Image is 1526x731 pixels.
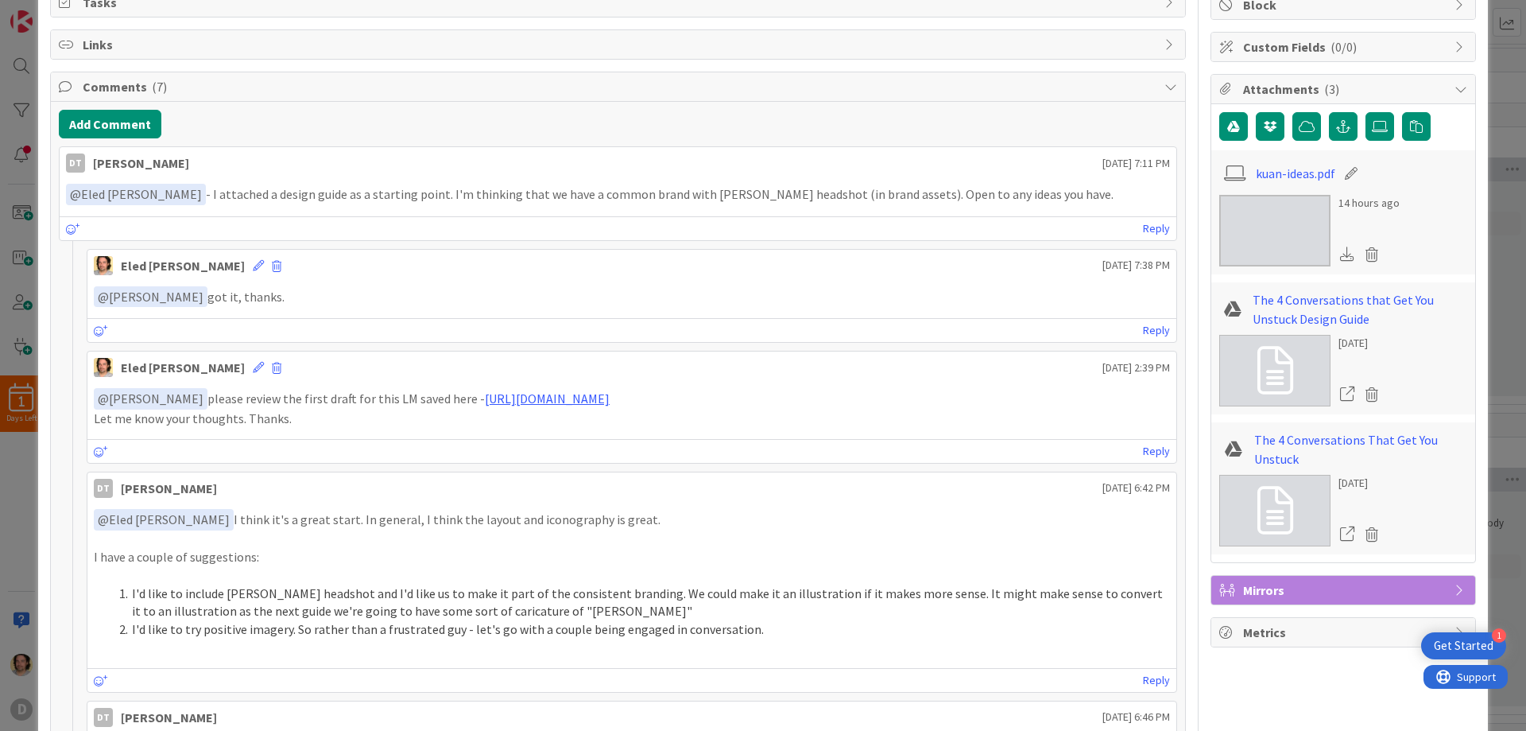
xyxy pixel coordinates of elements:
[94,479,113,498] div: DT
[98,391,109,406] span: @
[121,708,217,727] div: [PERSON_NAME]
[94,358,113,377] img: EC
[1243,37,1447,56] span: Custom Fields
[1338,244,1356,265] div: Download
[1102,257,1170,274] span: [DATE] 7:38 PM
[59,110,161,138] button: Add Comment
[1102,360,1170,376] span: [DATE] 2:39 PM
[1253,290,1467,329] a: The 4 Conversations that Get You Unstuck Design Guide
[83,77,1156,96] span: Comments
[1143,671,1170,690] a: Reply
[1143,441,1170,461] a: Reply
[66,184,1170,205] p: - I attached a design guide as a starting point. I'm thinking that we have a common brand with [P...
[94,509,1170,531] p: I think it's a great start. In general, I think the layout and iconography is great.
[93,154,189,173] div: [PERSON_NAME]
[94,286,1170,308] p: got it, thanks.
[94,388,1170,410] p: please review the first draft for this LM saved here -
[121,358,245,377] div: Eled [PERSON_NAME]
[98,391,203,406] span: [PERSON_NAME]
[1102,709,1170,725] span: [DATE] 6:46 PM
[152,79,167,95] span: ( 7 )
[1256,164,1335,183] a: kuan-ideas.pdf
[98,289,203,305] span: [PERSON_NAME]
[98,511,109,527] span: @
[1338,195,1400,212] div: 14 hours ago
[94,256,113,275] img: EC
[1338,335,1385,352] div: [DATE]
[1243,581,1447,600] span: Mirrors
[94,410,1170,428] p: Let me know your thoughts. Thanks.
[1421,632,1506,659] div: Open Get Started checklist, remaining modules: 1
[1338,475,1385,492] div: [DATE]
[66,154,85,173] div: DT
[1338,384,1356,405] a: Open
[1243,623,1447,642] span: Metrics
[113,585,1170,620] li: I'd like to include [PERSON_NAME] headshot and I'd like us to make it part of the consistent bran...
[1324,81,1339,97] span: ( 3 )
[94,708,113,727] div: DT
[1143,321,1170,340] a: Reply
[1330,39,1357,55] span: ( 0/0 )
[1338,524,1356,545] a: Open
[1243,80,1447,99] span: Attachments
[98,289,109,305] span: @
[113,620,1170,639] li: I'd like to try positive imagery. So rather than a frustrated guy - let's go with a couple being ...
[70,186,81,202] span: @
[121,479,217,498] div: [PERSON_NAME]
[1434,638,1493,654] div: Get Started
[121,256,245,275] div: Eled [PERSON_NAME]
[1102,155,1170,172] span: [DATE] 7:11 PM
[485,391,610,406] a: [URL][DOMAIN_NAME]
[98,511,230,527] span: Eled [PERSON_NAME]
[83,35,1156,54] span: Links
[1102,480,1170,496] span: [DATE] 6:42 PM
[70,186,202,202] span: Eled [PERSON_NAME]
[33,2,72,21] span: Support
[94,548,1170,566] p: I have a couple of suggestions:
[1143,219,1170,239] a: Reply
[1254,430,1467,469] a: The 4 Conversations That Get You Unstuck
[1492,628,1506,643] div: 1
